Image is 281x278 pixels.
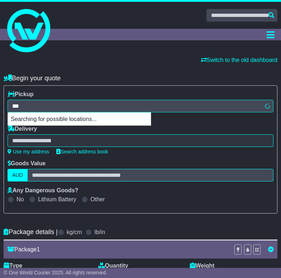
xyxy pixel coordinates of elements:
label: lb/in [94,229,105,236]
span: © One World Courier 2025. All rights reserved. [4,270,107,275]
div: Package [4,246,230,253]
h4: Package details | [4,228,58,236]
label: Other [90,196,105,203]
label: Any Dangerous Goods? [8,187,78,194]
label: Weight [190,262,215,269]
a: Switch to the old dashboard [201,57,277,63]
button: Toggle navigation [263,29,277,40]
label: Quantity [98,262,128,269]
label: Type [4,262,22,269]
a: Search address book [56,149,108,154]
label: Delivery [8,125,37,132]
label: kg/cm [67,229,82,236]
p: Searching for possible locations... [8,113,151,125]
a: Use my address [8,149,49,154]
h4: Begin your quote [4,75,277,82]
label: AUD [8,169,28,181]
span: 1 [37,246,40,252]
label: Pickup [8,91,33,98]
label: Goods Value [8,160,46,167]
label: No [17,196,24,203]
typeahead: Please provide city [8,100,273,112]
label: Lithium Battery [38,196,76,203]
a: Remove this item [268,246,274,252]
